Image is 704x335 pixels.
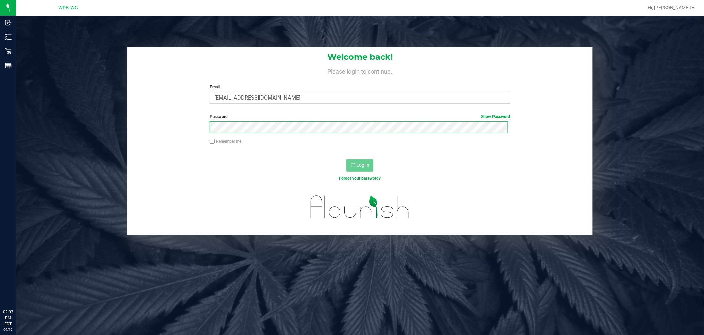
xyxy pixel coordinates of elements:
span: Log In [356,162,369,168]
button: Log In [346,159,373,172]
h4: Please login to continue. [127,67,593,75]
h1: Welcome back! [127,53,593,61]
inline-svg: Retail [5,48,12,55]
inline-svg: Inventory [5,34,12,40]
inline-svg: Reports [5,62,12,69]
p: 02:03 PM EDT [3,309,13,327]
span: Password [210,114,228,119]
span: Hi, [PERSON_NAME]! [648,5,691,10]
a: Forgot your password? [339,176,381,181]
inline-svg: Inbound [5,19,12,26]
img: flourish_logo.svg [302,188,418,226]
p: 09/19 [3,327,13,332]
span: WPB WC [59,5,78,11]
label: Remember me [210,138,241,144]
input: Remember me [210,139,215,144]
label: Email [210,84,510,90]
a: Show Password [481,114,510,119]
